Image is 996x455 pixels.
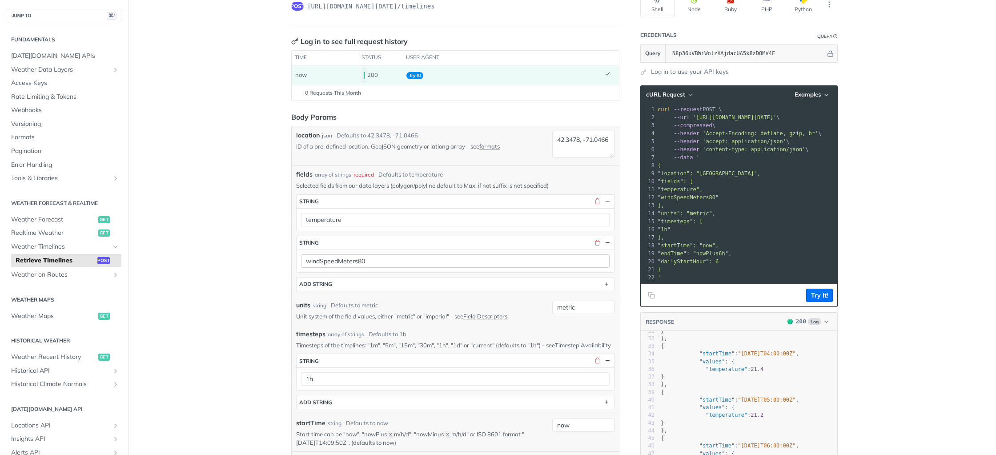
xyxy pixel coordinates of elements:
[328,330,364,338] div: array of strings
[751,412,763,418] span: 21.2
[7,350,121,364] a: Weather Recent Historyget
[817,33,832,40] div: Query
[641,129,656,137] div: 4
[795,91,821,98] span: Examples
[643,90,695,99] button: cURL Request
[661,427,667,434] span: },
[645,318,675,326] button: RESPONSE
[817,33,838,40] div: QueryInformation
[706,366,747,372] span: "temperature"
[7,419,121,432] a: Locations APIShow subpages for Locations API
[292,51,358,65] th: time
[699,397,735,403] span: "startTime"
[11,161,119,169] span: Error Handling
[640,32,677,39] div: Credentials
[358,51,403,65] th: status
[668,44,826,62] input: apikey
[658,178,693,185] span: "fields": [
[296,341,614,349] p: Timesteps of the timelines: "1m", "5m", "15m", "30m", "1h", "1d" or "current" (defaults to "1h") ...
[7,337,121,345] h2: Historical Weather
[658,146,809,153] span: \
[11,147,119,156] span: Pagination
[641,258,656,266] div: 20
[661,358,735,365] span: : {
[703,130,818,137] span: 'Accept-Encoding: deflate, gzip, br'
[297,395,614,409] button: ADD string
[112,435,119,443] button: Show subpages for Insights API
[11,312,96,321] span: Weather Maps
[674,106,703,113] span: --request
[7,240,121,254] a: Weather TimelinesHide subpages for Weather Timelines
[646,91,685,98] span: cURL Request
[11,120,119,129] span: Versioning
[641,225,656,234] div: 16
[378,170,443,179] div: Defaults to temperature
[641,161,656,169] div: 8
[7,131,121,144] a: Formats
[641,274,656,282] div: 22
[291,36,408,47] div: Log in to see full request history
[641,217,656,225] div: 15
[661,366,763,372] span: :
[337,131,418,140] div: Defaults to 42.3478, -71.0466
[706,412,747,418] span: "temperature"
[641,381,655,388] div: 38
[11,353,96,362] span: Weather Recent History
[658,106,671,113] span: curl
[658,194,719,201] span: "windSpeedMeters80"
[296,170,313,179] span: fields
[641,419,655,427] div: 43
[362,68,399,83] div: 200
[641,411,655,419] div: 42
[331,301,378,310] div: Defaults to metric
[296,419,325,428] label: startTime
[299,358,319,364] div: string
[296,181,614,189] p: Selected fields from our data layers (polygon/polyline default to Max, if not suffix is not speci...
[641,335,655,342] div: 32
[641,169,656,177] div: 9
[645,49,661,57] span: Query
[674,146,699,153] span: --header
[661,389,664,395] span: {
[641,427,655,435] div: 44
[661,404,735,411] span: : {
[7,63,121,77] a: Weather Data LayersShow subpages for Weather Data Layers
[641,234,656,242] div: 17
[291,2,304,11] span: post
[7,199,121,207] h2: Weather Forecast & realtime
[658,138,789,145] span: \
[307,2,435,11] span: https://api.tomorrow.io/v4/timelines
[661,443,799,449] span: : ,
[661,381,667,387] span: },
[322,132,332,140] div: json
[651,67,729,77] a: Log in to use your API keys
[641,435,655,442] div: 45
[296,301,310,310] label: units
[674,114,690,121] span: --url
[593,357,601,365] button: Delete
[11,174,110,183] span: Tools & Libraries
[658,234,664,241] span: ],
[7,378,121,391] a: Historical Climate NormalsShow subpages for Historical Climate Normals
[11,242,110,251] span: Weather Timelines
[661,374,664,380] span: }
[369,330,406,339] div: Defaults to 1h
[7,36,121,44] h2: Fundamentals
[295,71,307,78] span: now
[11,65,110,74] span: Weather Data Layers
[7,268,121,282] a: Weather on RoutesShow subpages for Weather on Routes
[603,197,611,205] button: Hide
[296,430,549,447] p: Start time can be "now", "nowPlus m/h/d", "nowMinus m/h/d" or ISO 8601 format "[DATE]T14:09:50Z"....
[7,104,121,117] a: Webhooks
[661,435,664,441] span: {
[353,171,374,179] div: required
[296,330,325,339] span: timesteps
[346,419,388,428] div: Defaults to now
[112,66,119,73] button: Show subpages for Weather Data Layers
[11,366,110,375] span: Historical API
[738,443,795,449] span: "[DATE]T06:00:00Z"
[658,242,719,249] span: "startTime": "now",
[552,131,614,158] textarea: 42.3478, -71.0466
[738,350,795,357] span: "[DATE]T04:00:00Z"
[112,381,119,388] button: Show subpages for Historical Climate Normals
